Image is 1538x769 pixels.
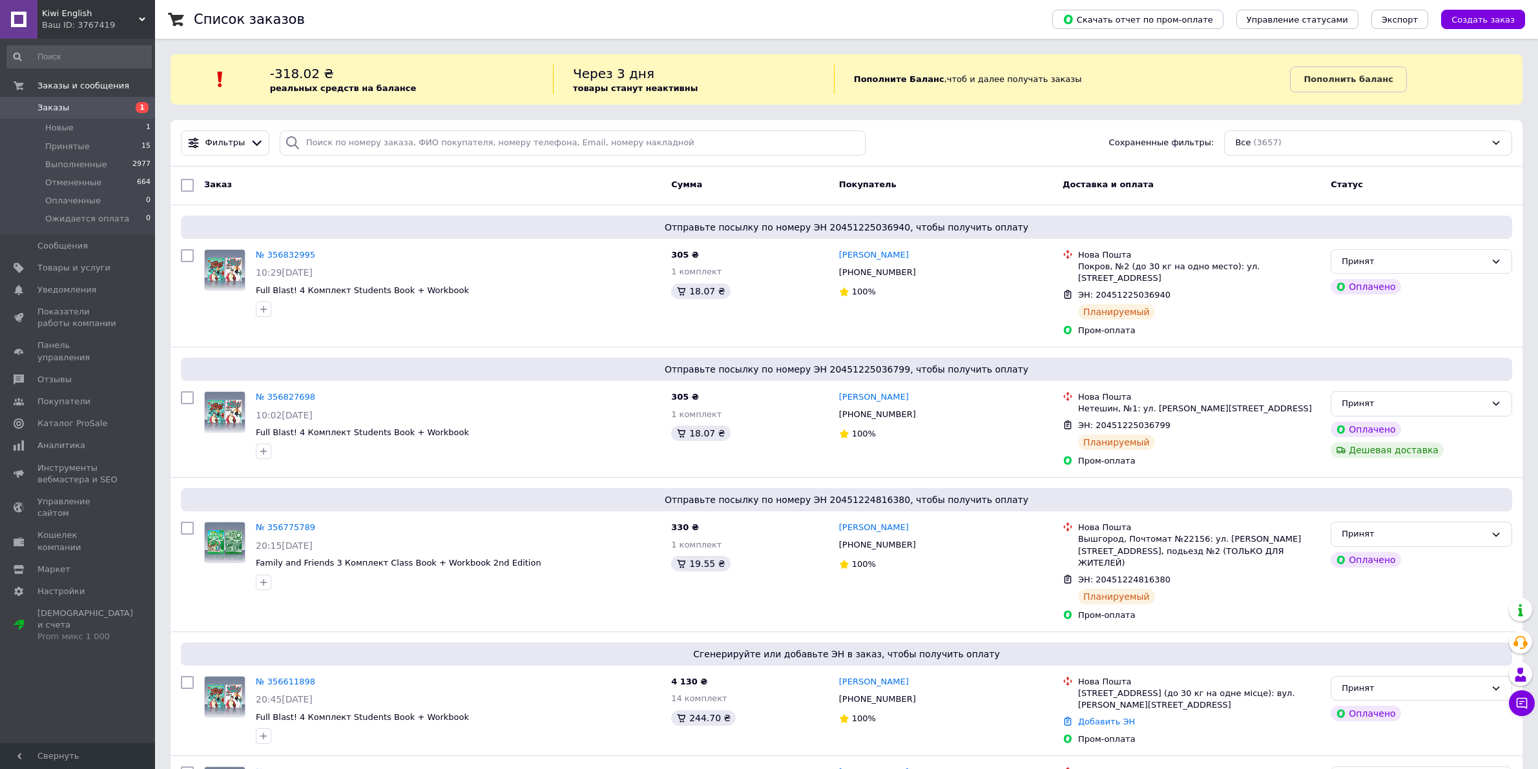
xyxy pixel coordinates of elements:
[6,45,152,68] input: Поиск
[1342,397,1486,411] div: Принят
[37,496,120,519] span: Управление сайтом
[256,285,469,295] a: Full Blast! 4 Комплект Students Book + Workbook
[37,102,69,114] span: Заказы
[1371,10,1428,29] button: Экспорт
[194,12,305,27] h1: Список заказов
[839,676,909,688] a: [PERSON_NAME]
[211,70,230,89] img: :exclamation:
[1235,137,1251,149] span: Все
[204,249,245,291] a: Фото товару
[204,676,245,717] a: Фото товару
[671,556,730,571] div: 19.55 ₴
[205,392,245,432] img: Фото товару
[1342,255,1486,269] div: Принят
[256,712,469,722] a: Full Blast! 4 Комплект Students Book + Workbook
[137,177,151,189] span: 664
[37,240,88,252] span: Сообщения
[671,179,702,189] span: Сумма
[37,306,120,329] span: Показатели работы компании
[671,267,722,276] span: 1 комплект
[1247,15,1348,25] span: Управление статусами
[37,564,70,575] span: Маркет
[839,391,909,404] a: [PERSON_NAME]
[186,648,1507,661] span: Сгенерируйте или добавьте ЭН в заказ, чтобы получить оплату
[1078,249,1320,261] div: Нова Пошта
[1078,261,1320,284] div: Покров, №2 (до 30 кг на одно место): ул. [STREET_ADDRESS]
[146,195,151,207] span: 0
[45,195,101,207] span: Оплаченные
[671,710,736,726] div: 244.70 ₴
[573,66,654,81] span: Через 3 дня
[1441,10,1525,29] button: Создать заказ
[256,558,541,568] a: Family and Friends 3 Комплект Class Book + Workbook 2nd Edition
[671,392,699,402] span: 305 ₴
[671,409,722,419] span: 1 комплект
[671,426,730,441] div: 18.07 ₴
[45,122,74,134] span: Новые
[37,262,110,274] span: Товары и услуги
[42,8,139,19] span: Kiwi English
[1078,325,1320,336] div: Пром-оплата
[204,522,245,563] a: Фото товару
[280,130,866,156] input: Поиск по номеру заказа, ФИО покупателя, номеру телефона, Email, номеру накладной
[854,74,944,84] b: Пополните Баланс
[204,179,232,189] span: Заказ
[1331,552,1400,568] div: Оплачено
[1342,682,1486,695] div: Принят
[671,250,699,260] span: 305 ₴
[852,713,876,723] span: 100%
[1078,435,1155,450] div: Планируемый
[132,159,151,170] span: 2977
[186,221,1507,234] span: Отправьте посылку по номеру ЭН 20451225036940, чтобы получить оплату
[1078,304,1155,320] div: Планируемый
[45,141,90,152] span: Принятые
[45,159,107,170] span: Выполненные
[1063,179,1154,189] span: Доставка и оплата
[1331,279,1400,294] div: Оплачено
[204,391,245,433] a: Фото товару
[141,141,151,152] span: 15
[1304,74,1393,84] b: Пополнить баланс
[1428,14,1525,24] a: Создать заказ
[1078,688,1320,711] div: [STREET_ADDRESS] (до 30 кг на одне місце): вул. [PERSON_NAME][STREET_ADDRESS]
[1342,528,1486,541] div: Принят
[1078,533,1320,569] div: Вышгород, Почтомат №22156: ул. [PERSON_NAME][STREET_ADDRESS], подьезд №2 (ТОЛЬКО ДЛЯ ЖИТЕЛЕЙ)
[839,249,909,261] a: [PERSON_NAME]
[839,179,897,189] span: Покупатель
[37,374,72,385] span: Отзывы
[1509,690,1535,716] button: Чат с покупателем
[1331,442,1444,458] div: Дешевая доставка
[1078,290,1170,300] span: ЭН: 20451225036940
[136,102,149,113] span: 1
[146,213,151,225] span: 0
[837,264,919,281] div: [PHONE_NUMBER]
[256,410,313,420] span: 10:02[DATE]
[45,177,101,189] span: Отмененные
[256,540,313,551] span: 20:15[DATE]
[37,608,133,643] span: [DEMOGRAPHIC_DATA] и счета
[256,427,469,437] a: Full Blast! 4 Комплект Students Book + Workbook
[671,522,699,532] span: 330 ₴
[573,83,698,93] b: товары станут неактивны
[852,559,876,569] span: 100%
[1254,138,1282,147] span: (3657)
[671,283,730,299] div: 18.07 ₴
[837,406,919,423] div: [PHONE_NUMBER]
[1109,137,1214,149] span: Сохраненные фильтры:
[1382,15,1418,25] span: Экспорт
[1451,15,1515,25] span: Создать заказ
[1331,179,1363,189] span: Статус
[37,529,120,553] span: Кошелек компании
[37,340,120,363] span: Панель управления
[37,284,96,296] span: Уведомления
[1290,67,1406,92] a: Пополнить баланс
[37,462,120,486] span: Инструменты вебмастера и SEO
[45,213,129,225] span: Ожидается оплата
[1236,10,1358,29] button: Управление статусами
[1078,676,1320,688] div: Нова Пошта
[256,392,315,402] a: № 356827698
